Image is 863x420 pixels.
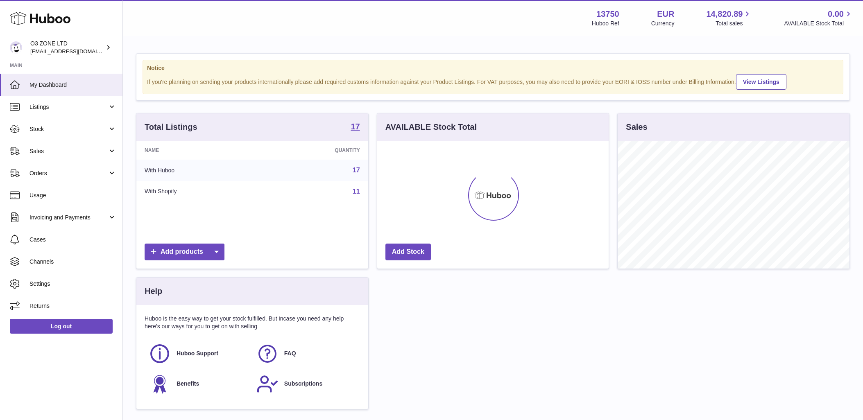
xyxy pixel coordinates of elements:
span: Channels [29,258,116,266]
strong: 13750 [596,9,619,20]
span: Benefits [177,380,199,388]
a: 14,820.89 Total sales [706,9,752,27]
h3: Total Listings [145,122,197,133]
strong: Notice [147,64,839,72]
strong: EUR [657,9,674,20]
a: Add Stock [385,244,431,260]
span: Listings [29,103,108,111]
a: Huboo Support [149,343,248,365]
th: Quantity [261,141,368,160]
span: AVAILABLE Stock Total [784,20,853,27]
p: Huboo is the easy way to get your stock fulfilled. But incase you need any help here's our ways f... [145,315,360,330]
a: FAQ [256,343,356,365]
span: Stock [29,125,108,133]
span: 14,820.89 [706,9,743,20]
a: 17 [351,122,360,132]
a: Log out [10,319,113,334]
img: hello@o3zoneltd.co.uk [10,41,22,54]
a: 0.00 AVAILABLE Stock Total [784,9,853,27]
a: Add products [145,244,224,260]
h3: Help [145,286,162,297]
span: FAQ [284,350,296,357]
div: Huboo Ref [592,20,619,27]
h3: AVAILABLE Stock Total [385,122,477,133]
th: Name [136,141,261,160]
h3: Sales [626,122,647,133]
span: Sales [29,147,108,155]
span: My Dashboard [29,81,116,89]
strong: 17 [351,122,360,131]
span: Orders [29,169,108,177]
div: Currency [651,20,675,27]
a: 17 [353,167,360,174]
div: O3 ZONE LTD [30,40,104,55]
a: View Listings [736,74,786,90]
span: Huboo Support [177,350,218,357]
td: With Shopify [136,181,261,202]
td: With Huboo [136,160,261,181]
span: [EMAIL_ADDRESS][DOMAIN_NAME] [30,48,120,54]
span: 0.00 [828,9,844,20]
a: Subscriptions [256,373,356,395]
span: Subscriptions [284,380,322,388]
a: Benefits [149,373,248,395]
span: Total sales [716,20,752,27]
span: Settings [29,280,116,288]
span: Returns [29,302,116,310]
span: Cases [29,236,116,244]
a: 11 [353,188,360,195]
span: Invoicing and Payments [29,214,108,221]
div: If you're planning on sending your products internationally please add required customs informati... [147,73,839,90]
span: Usage [29,192,116,199]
